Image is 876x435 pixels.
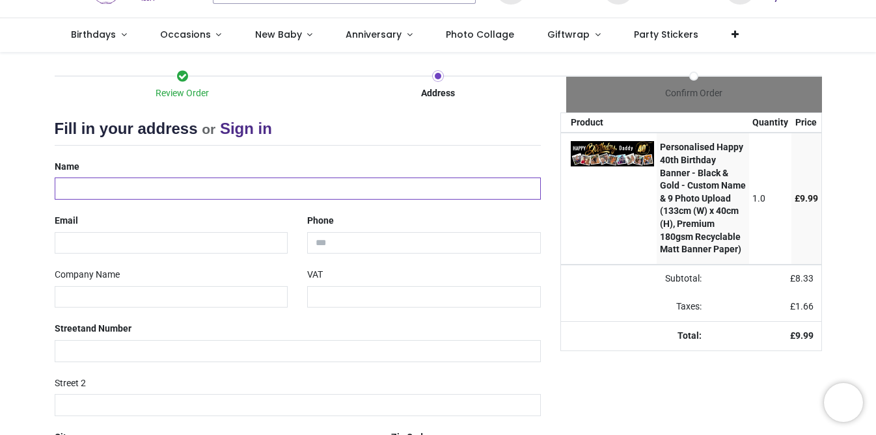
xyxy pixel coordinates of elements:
th: Price [791,113,821,133]
span: Fill in your address [55,120,198,137]
label: VAT [307,264,323,286]
div: Address [310,87,566,100]
a: New Baby [238,18,329,52]
label: Phone [307,210,334,232]
span: £ [795,193,818,204]
span: Occasions [160,28,211,41]
label: Company Name [55,264,120,286]
span: New Baby [255,28,302,41]
span: and Number [81,323,131,334]
span: £ [790,273,814,283]
label: Street 2 [55,373,86,395]
span: £ [790,301,814,311]
span: Photo Collage [446,28,514,41]
a: Occasions [143,18,238,52]
div: Confirm Order [566,87,822,100]
th: Quantity [749,113,791,133]
span: 9.99 [795,330,814,341]
td: Subtotal: [561,265,710,293]
label: Email [55,210,78,232]
span: Birthdays [71,28,116,41]
td: Taxes: [561,293,710,321]
span: Giftwrap [547,28,590,41]
small: or [202,122,215,137]
a: Sign in [220,120,272,137]
th: Product [561,113,657,133]
span: 8.33 [795,273,814,283]
span: Party Stickers [634,28,698,41]
a: Anniversary [329,18,430,52]
img: z26F1MAAAAGSURBVAMAThvDJXYJWDsAAAAASUVORK5CYII= [571,141,654,166]
strong: Total: [678,330,702,341]
div: Review Order [55,87,310,100]
span: 1.66 [795,301,814,311]
span: Anniversary [346,28,402,41]
div: 1.0 [752,192,788,205]
label: Name [55,156,79,178]
span: 9.99 [800,193,818,204]
strong: £ [790,330,814,341]
label: Street [55,318,131,340]
strong: Personalised Happy 40th Birthday Banner - Black & Gold - Custom Name & 9 Photo Upload (133cm (W) ... [660,142,746,254]
iframe: Brevo live chat [824,383,863,422]
a: Giftwrap [531,18,618,52]
a: Birthdays [55,18,144,52]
